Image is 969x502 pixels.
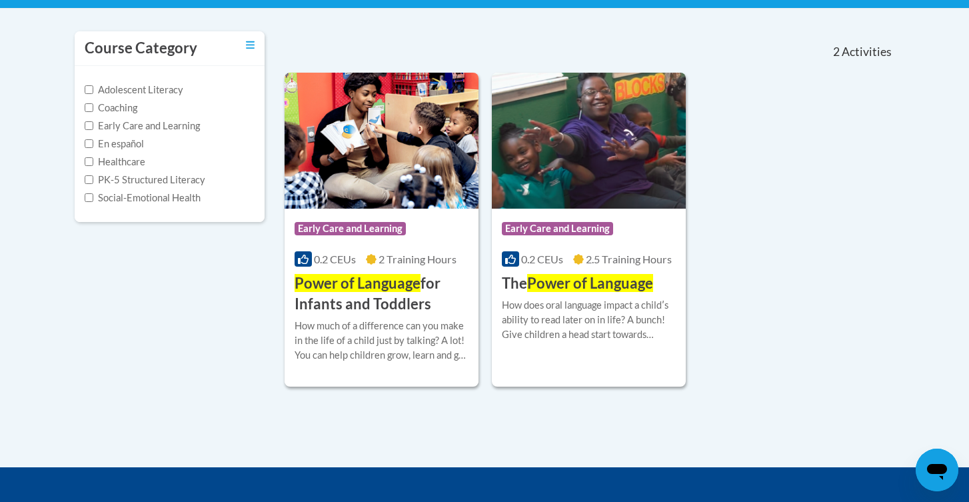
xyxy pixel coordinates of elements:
[85,173,205,187] label: PK-5 Structured Literacy
[85,83,183,97] label: Adolescent Literacy
[295,319,469,363] div: How much of a difference can you make in the life of a child just by talking? A lot! You can help...
[85,101,137,115] label: Coaching
[85,175,93,184] input: Checkbox for Options
[295,222,406,235] span: Early Care and Learning
[85,139,93,148] input: Checkbox for Options
[492,73,686,386] a: Course LogoEarly Care and Learning0.2 CEUs2.5 Training Hours ThePower of LanguageHow does oral la...
[527,274,653,292] span: Power of Language
[85,38,197,59] h3: Course Category
[85,119,200,133] label: Early Care and Learning
[502,273,653,294] h3: The
[85,137,144,151] label: En español
[295,274,421,292] span: Power of Language
[586,253,672,265] span: 2.5 Training Hours
[502,298,676,342] div: How does oral language impact a childʹs ability to read later on in life? A bunch! Give children ...
[85,157,93,166] input: Checkbox for Options
[285,73,479,386] a: Course LogoEarly Care and Learning0.2 CEUs2 Training Hours Power of Languagefor Infants and Toddl...
[85,155,145,169] label: Healthcare
[521,253,563,265] span: 0.2 CEUs
[85,193,93,202] input: Checkbox for Options
[502,222,613,235] span: Early Care and Learning
[492,73,686,209] img: Course Logo
[314,253,356,265] span: 0.2 CEUs
[85,85,93,94] input: Checkbox for Options
[916,449,958,491] iframe: Button to launch messaging window
[85,191,201,205] label: Social-Emotional Health
[246,38,255,53] a: Toggle collapse
[85,103,93,112] input: Checkbox for Options
[379,253,457,265] span: 2 Training Hours
[833,45,840,59] span: 2
[295,273,469,315] h3: for Infants and Toddlers
[85,121,93,130] input: Checkbox for Options
[842,45,892,59] span: Activities
[285,73,479,209] img: Course Logo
